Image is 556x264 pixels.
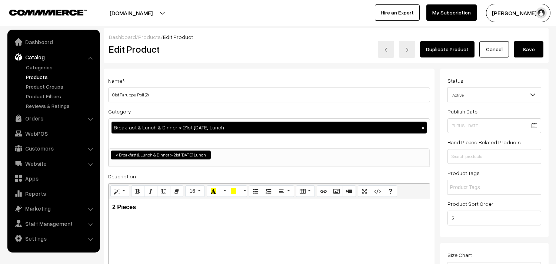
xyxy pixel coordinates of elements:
span: Edit Product [163,34,193,40]
button: Background Color [227,185,240,197]
a: My Subscription [426,4,477,21]
input: Name [108,88,430,102]
a: Hire an Expert [375,4,420,21]
a: Product Filters [24,92,97,100]
button: Save [514,41,543,57]
a: Dashboard [109,34,136,40]
a: Reports [9,187,97,200]
img: right-arrow.png [405,47,409,52]
a: Products [24,73,97,81]
div: / / [109,33,543,41]
a: Apps [9,172,97,185]
a: Marketing [9,202,97,215]
label: Hand Picked Related Products [447,138,521,146]
a: Cancel [479,41,509,57]
a: Website [9,157,97,170]
button: Table [296,185,315,197]
img: user [536,7,547,19]
button: Link (CTRL+K) [317,185,330,197]
input: Publish Date [447,118,541,133]
label: Name [108,77,125,85]
button: [DOMAIN_NAME] [84,4,179,22]
button: Bold (CTRL+B) [131,185,144,197]
span: 16 [189,188,195,194]
button: Style [110,185,129,197]
a: Customers [9,142,97,155]
input: Product Tags [450,184,515,191]
button: [PERSON_NAME] s… [486,4,550,22]
button: × [420,124,426,131]
label: Description [108,172,136,180]
button: Underline (CTRL+U) [157,185,170,197]
a: Dashboard [9,35,97,49]
a: Products [138,34,161,40]
div: Breakfast & Lunch & Dinner > 21st [DATE] Lunch [111,122,427,133]
a: Reviews & Ratings [24,102,97,110]
span: Active [448,89,541,102]
input: Search products [447,149,541,164]
a: COMMMERCE [9,7,74,16]
button: More Color [220,185,227,197]
a: Catalog [9,50,97,64]
h2: Edit Product [109,43,283,55]
img: COMMMERCE [9,10,87,15]
button: Recent Color [207,185,220,197]
a: Staff Management [9,217,97,230]
button: Full Screen [358,185,371,197]
button: Italic (CTRL+I) [144,185,157,197]
b: 2 Pieces [112,204,136,210]
a: WebPOS [9,127,97,140]
button: Font Size [185,185,205,197]
a: Settings [9,232,97,245]
button: Unordered list (CTRL+SHIFT+NUM7) [249,185,262,197]
button: Code View [371,185,384,197]
a: Product Groups [24,83,97,90]
label: Product Sort Order [447,200,493,208]
label: Publish Date [447,108,477,115]
label: Size Chart [447,251,472,259]
img: left-arrow.png [384,47,388,52]
button: Picture [330,185,343,197]
label: Product Tags [447,169,480,177]
button: More Color [240,185,247,197]
label: Status [447,77,463,85]
button: Paragraph [275,185,294,197]
span: Active [447,88,541,102]
a: Categories [24,63,97,71]
a: Orders [9,112,97,125]
button: Help [384,185,397,197]
button: Video [343,185,356,197]
input: Enter Number [447,211,541,225]
button: Ordered list (CTRL+SHIFT+NUM8) [262,185,275,197]
button: Remove Font Style (CTRL+\) [170,185,183,197]
a: Duplicate Product [420,41,475,57]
